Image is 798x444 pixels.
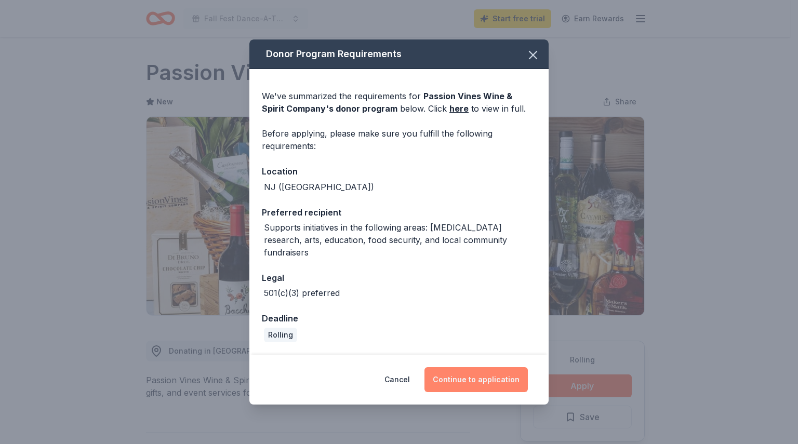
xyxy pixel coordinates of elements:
[262,271,536,285] div: Legal
[264,221,536,259] div: Supports initiatives in the following areas: [MEDICAL_DATA] research, arts, education, food secur...
[262,90,536,115] div: We've summarized the requirements for below. Click to view in full.
[384,367,410,392] button: Cancel
[264,181,374,193] div: NJ ([GEOGRAPHIC_DATA])
[264,287,340,299] div: 501(c)(3) preferred
[449,102,469,115] a: here
[264,328,297,342] div: Rolling
[262,127,536,152] div: Before applying, please make sure you fulfill the following requirements:
[249,39,549,69] div: Donor Program Requirements
[262,312,536,325] div: Deadline
[262,165,536,178] div: Location
[262,206,536,219] div: Preferred recipient
[424,367,528,392] button: Continue to application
